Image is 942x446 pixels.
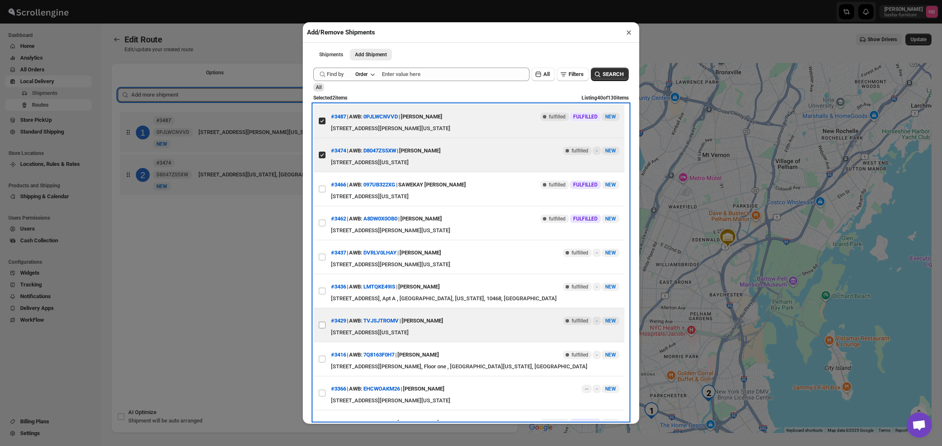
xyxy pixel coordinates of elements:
[331,192,619,201] div: [STREET_ADDRESS][US_STATE]
[605,148,616,154] span: NEW
[349,351,363,359] span: AWB:
[557,68,589,81] button: Filters
[349,317,363,325] span: AWB:
[573,420,598,426] span: FULFILLED
[331,113,346,120] button: #3487
[331,347,439,362] div: | |
[585,386,588,392] span: --
[355,71,368,78] div: Order
[349,147,363,155] span: AWB:
[316,84,322,90] span: All
[549,420,566,426] span: fulfilled
[349,181,363,189] span: AWB:
[572,352,588,358] span: fulfilled
[349,419,363,427] span: AWB:
[605,114,616,120] span: NEW
[572,147,588,154] span: fulfilled
[331,215,346,222] button: #3462
[596,283,598,290] span: -
[400,211,442,226] div: [PERSON_NAME]
[331,177,466,192] div: | |
[605,284,616,290] span: NEW
[331,245,441,260] div: | |
[605,216,616,222] span: NEW
[331,328,619,337] div: [STREET_ADDRESS][US_STATE]
[596,249,598,256] span: -
[582,95,629,101] span: Listing 40 of 130 items
[331,181,346,188] button: #3466
[331,211,442,226] div: | |
[331,396,619,405] div: [STREET_ADDRESS][PERSON_NAME][US_STATE]
[363,181,395,188] button: 097UB322XG
[401,109,442,124] div: [PERSON_NAME]
[363,317,399,324] button: TVJSJTROMV
[349,385,363,393] span: AWB:
[363,249,397,256] button: DVRLV0LHAY
[355,51,387,58] span: Add Shipment
[591,68,629,81] button: SEARCH
[596,386,598,392] span: -
[569,71,584,77] span: Filters
[398,279,440,294] div: [PERSON_NAME]
[363,420,394,426] button: PEY72FKJ7T
[331,283,346,290] button: #3436
[331,317,346,324] button: #3429
[549,215,566,222] span: fulfilled
[543,71,550,77] span: All
[331,386,346,392] button: #3366
[400,245,441,260] div: [PERSON_NAME]
[549,113,566,120] span: fulfilled
[907,412,932,438] a: Open chat
[572,249,588,256] span: fulfilled
[350,68,379,80] button: Order
[331,143,441,158] div: | |
[111,81,518,372] div: Selected Shipments
[363,215,397,222] button: A8DW0X0OB0
[331,362,619,371] div: [STREET_ADDRESS][PERSON_NAME], Floor one , [GEOGRAPHIC_DATA][US_STATE], [GEOGRAPHIC_DATA]
[313,95,347,101] span: Selected 2 items
[331,260,619,269] div: [STREET_ADDRESS][PERSON_NAME][US_STATE]
[331,109,442,124] div: | |
[623,26,635,38] button: ×
[596,317,598,324] span: -
[363,113,398,120] button: 0PJLWCNVVD
[349,113,363,121] span: AWB:
[572,317,588,324] span: fulfilled
[549,181,566,188] span: fulfilled
[331,381,445,396] div: | |
[397,415,439,430] div: [PERSON_NAME]
[603,70,624,79] span: SEARCH
[331,415,439,430] div: | |
[327,70,344,79] span: Find by
[605,386,616,392] span: NEW
[331,158,619,167] div: [STREET_ADDRESS][US_STATE]
[573,181,598,188] span: FULFILLED
[307,28,375,37] h2: Add/Remove Shipments
[403,381,445,396] div: [PERSON_NAME]
[363,283,395,290] button: LMTQKE49IS
[331,420,346,426] button: #3347
[349,215,363,223] span: AWB:
[331,249,346,256] button: #3437
[573,113,598,120] span: FULFILLED
[331,226,619,235] div: [STREET_ADDRESS][PERSON_NAME][US_STATE]
[331,124,619,133] div: [STREET_ADDRESS][PERSON_NAME][US_STATE]
[596,147,598,154] span: -
[397,347,439,362] div: [PERSON_NAME]
[596,352,598,358] span: -
[402,313,443,328] div: [PERSON_NAME]
[605,420,616,426] span: NEW
[398,177,466,192] div: SAWEKAY [PERSON_NAME]
[572,283,588,290] span: fulfilled
[605,352,616,358] span: NEW
[363,147,396,154] button: D8047ZS5XW
[399,143,441,158] div: [PERSON_NAME]
[331,294,619,303] div: [STREET_ADDRESS], Apt A , [GEOGRAPHIC_DATA], [US_STATE], 10468, [GEOGRAPHIC_DATA]
[349,283,363,291] span: AWB:
[605,250,616,256] span: NEW
[382,68,529,81] input: Enter value here
[532,68,555,81] button: All
[573,215,598,222] span: FULFILLED
[605,182,616,188] span: NEW
[319,51,343,58] span: Shipments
